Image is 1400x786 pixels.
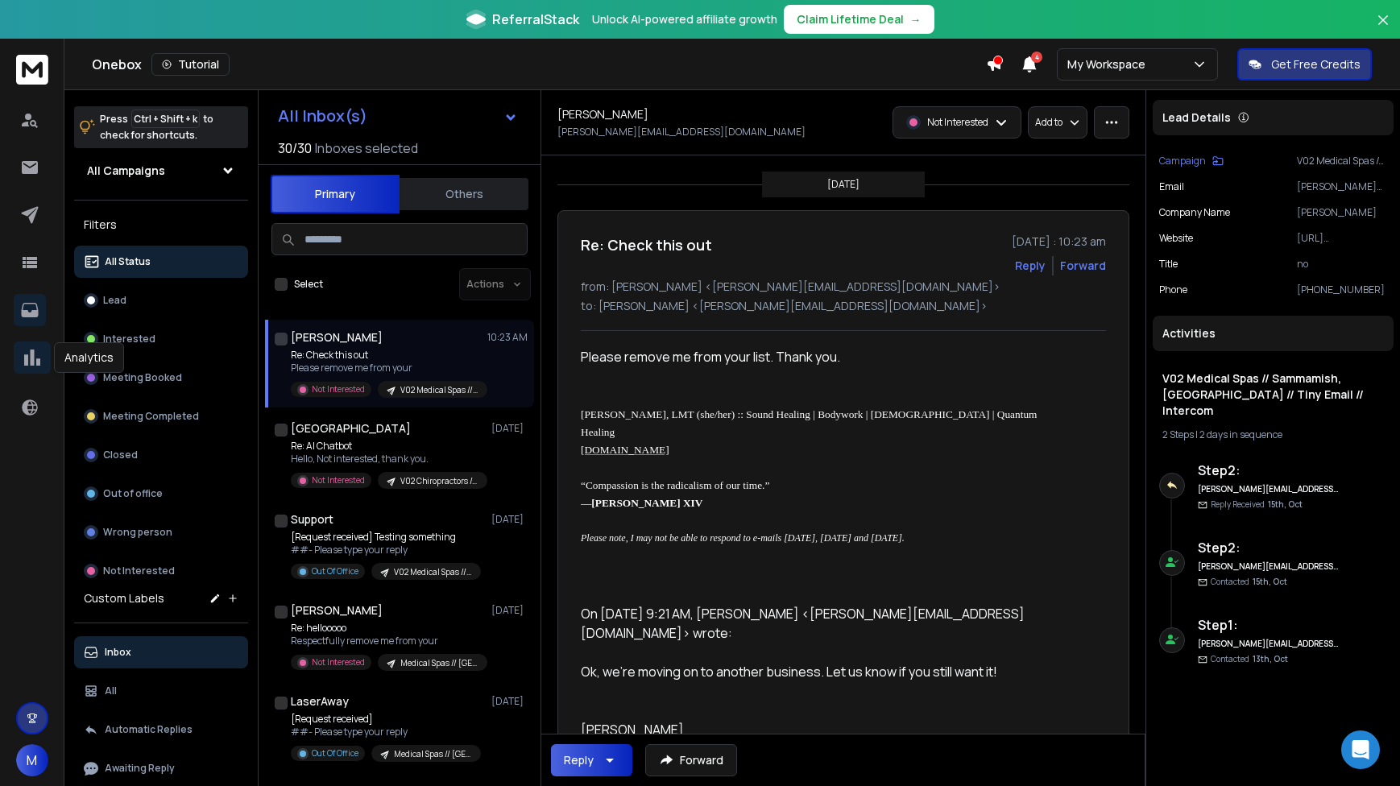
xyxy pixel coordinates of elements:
[1297,232,1387,245] p: [URL][DOMAIN_NAME]
[1253,653,1288,664] span: 13th, Oct
[1159,232,1193,245] p: website
[291,713,481,726] p: [Request received]
[74,516,248,548] button: Wrong person
[394,748,471,760] p: Medical Spas // [GEOGRAPHIC_DATA], [GEOGRAPHIC_DATA] // Tiny Email // Fake offer
[581,298,1106,314] p: to: [PERSON_NAME] <[PERSON_NAME][EMAIL_ADDRESS][DOMAIN_NAME]>
[74,362,248,394] button: Meeting Booked
[103,371,182,384] p: Meeting Booked
[1198,561,1339,573] h6: [PERSON_NAME][EMAIL_ADDRESS][DOMAIN_NAME]
[74,439,248,471] button: Closed
[491,695,528,708] p: [DATE]
[927,116,988,129] p: Not Interested
[581,444,669,456] a: [DOMAIN_NAME]
[551,744,632,776] button: Reply
[1199,428,1282,441] span: 2 days in sequence
[581,408,1037,438] font: [PERSON_NAME], LMT (she/her) :: Sound Healing | Bodywork | [DEMOGRAPHIC_DATA] | Quantum Healing
[291,349,484,362] p: Re: Check this out
[400,176,528,212] button: Others
[291,726,481,738] p: ##- Please type your reply
[278,108,367,124] h1: All Inbox(s)
[1211,498,1303,511] p: Reply Received
[492,10,579,29] span: ReferralStack
[312,656,365,668] p: Not Interested
[291,440,484,453] p: Re: AI Chatbot
[84,590,164,606] h3: Custom Labels
[1198,461,1339,480] h6: Step 2 :
[74,636,248,668] button: Inbox
[827,178,859,191] p: [DATE]
[581,279,1106,295] p: from: [PERSON_NAME] <[PERSON_NAME][EMAIL_ADDRESS][DOMAIN_NAME]>
[564,752,594,768] div: Reply
[105,255,151,268] p: All Status
[92,53,986,76] div: Onebox
[291,544,481,556] p: ##- Please type your reply
[151,53,230,76] button: Tutorial
[105,762,175,775] p: Awaiting Reply
[581,479,769,491] span: “Compassion is the radicalism of our time.”
[394,566,471,578] p: V02 Medical Spas // [GEOGRAPHIC_DATA], [GEOGRAPHIC_DATA] // Tiny Email // Intercom
[291,693,349,709] h1: LaserAway
[1162,428,1384,441] div: |
[100,111,213,143] p: Press to check for shortcuts.
[784,5,934,34] button: Claim Lifetime Deal→
[1067,56,1152,72] p: My Workspace
[278,139,312,158] span: 30 / 30
[1159,155,1224,168] button: Campaign
[1198,638,1339,650] h6: [PERSON_NAME][EMAIL_ADDRESS][DOMAIN_NAME]
[491,604,528,617] p: [DATE]
[1159,206,1230,219] p: Company Name
[291,635,484,647] p: Respectfully remove me from your
[581,604,1051,643] div: On [DATE] 9:21 AM, [PERSON_NAME] <[PERSON_NAME][EMAIL_ADDRESS][DOMAIN_NAME]> wrote:
[1373,10,1394,48] button: Close banner
[400,657,478,669] p: Medical Spas // [GEOGRAPHIC_DATA], [GEOGRAPHIC_DATA] // Tiny Email // Fake offer
[74,752,248,784] button: Awaiting Reply
[1211,653,1288,665] p: Contacted
[74,555,248,587] button: Not Interested
[312,474,365,486] p: Not Interested
[74,155,248,187] button: All Campaigns
[74,213,248,236] h3: Filters
[74,714,248,746] button: Automatic Replies
[291,420,411,436] h1: [GEOGRAPHIC_DATA]
[400,475,478,487] p: V02 Chiropractors // [GEOGRAPHIC_DATA], [GEOGRAPHIC_DATA] // Tiny Email // Intercom
[1297,206,1387,219] p: [PERSON_NAME]
[294,278,323,291] label: Select
[557,126,806,139] p: [PERSON_NAME][EMAIL_ADDRESS][DOMAIN_NAME]
[103,526,172,539] p: Wrong person
[1198,615,1339,635] h6: Step 1 :
[1162,428,1194,441] span: 2 Steps
[74,284,248,316] button: Lead
[491,513,528,526] p: [DATE]
[1159,180,1184,193] p: Email
[1237,48,1372,81] button: Get Free Credits
[103,449,138,461] p: Closed
[1159,155,1206,168] p: Campaign
[74,246,248,278] button: All Status
[1015,258,1046,274] button: Reply
[291,622,484,635] p: Re: hellooooo
[1297,283,1387,296] p: [PHONE_NUMBER]
[74,478,248,510] button: Out of office
[103,333,155,345] p: Interested
[1162,370,1384,419] h1: V02 Medical Spas // Sammamish, [GEOGRAPHIC_DATA] // Tiny Email // Intercom
[400,384,478,396] p: V02 Medical Spas // Sammamish, [GEOGRAPHIC_DATA] // Tiny Email // Intercom
[1159,258,1178,271] p: title
[1253,576,1287,587] span: 15th, Oct
[1297,180,1387,193] p: [PERSON_NAME][EMAIL_ADDRESS][DOMAIN_NAME]
[1031,52,1042,63] span: 4
[1271,56,1361,72] p: Get Free Credits
[74,400,248,432] button: Meeting Completed
[16,744,48,776] button: M
[1198,538,1339,557] h6: Step 2 :
[105,723,193,736] p: Automatic Replies
[591,497,702,509] span: [PERSON_NAME] XIV
[265,100,531,132] button: All Inbox(s)
[1341,730,1380,769] div: Open Intercom Messenger
[1198,483,1339,495] h6: [PERSON_NAME][EMAIL_ADDRESS][DOMAIN_NAME]
[103,565,175,577] p: Not Interested
[87,163,165,179] h1: All Campaigns
[54,342,124,373] div: Analytics
[1211,576,1287,588] p: Contacted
